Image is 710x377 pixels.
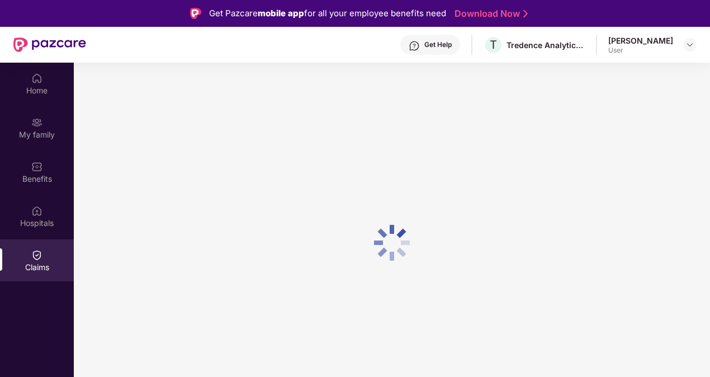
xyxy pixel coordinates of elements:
a: Download Now [455,8,524,20]
div: Tredence Analytics Solutions Private Limited [507,40,585,50]
img: svg+xml;base64,PHN2ZyBpZD0iSGVscC0zMngzMiIgeG1sbnM9Imh0dHA6Ly93d3cudzMub3JnLzIwMDAvc3ZnIiB3aWR0aD... [409,40,420,51]
img: svg+xml;base64,PHN2ZyBpZD0iRHJvcGRvd24tMzJ4MzIiIHhtbG5zPSJodHRwOi8vd3d3LnczLm9yZy8yMDAwL3N2ZyIgd2... [685,40,694,49]
img: svg+xml;base64,PHN2ZyBpZD0iSG9tZSIgeG1sbnM9Imh0dHA6Ly93d3cudzMub3JnLzIwMDAvc3ZnIiB3aWR0aD0iMjAiIG... [31,73,42,84]
div: Get Help [424,40,452,49]
div: User [608,46,673,55]
img: svg+xml;base64,PHN2ZyBpZD0iSG9zcGl0YWxzIiB4bWxucz0iaHR0cDovL3d3dy53My5vcmcvMjAwMC9zdmciIHdpZHRoPS... [31,205,42,216]
img: svg+xml;base64,PHN2ZyB3aWR0aD0iMjAiIGhlaWdodD0iMjAiIHZpZXdCb3g9IjAgMCAyMCAyMCIgZmlsbD0ibm9uZSIgeG... [31,117,42,128]
div: [PERSON_NAME] [608,35,673,46]
img: svg+xml;base64,PHN2ZyBpZD0iQmVuZWZpdHMiIHhtbG5zPSJodHRwOi8vd3d3LnczLm9yZy8yMDAwL3N2ZyIgd2lkdGg9Ij... [31,161,42,172]
img: Stroke [523,8,528,20]
img: svg+xml;base64,PHN2ZyBpZD0iQ2xhaW0iIHhtbG5zPSJodHRwOi8vd3d3LnczLm9yZy8yMDAwL3N2ZyIgd2lkdGg9IjIwIi... [31,249,42,261]
strong: mobile app [258,8,304,18]
img: New Pazcare Logo [13,37,86,52]
div: Get Pazcare for all your employee benefits need [209,7,446,20]
img: Logo [190,8,201,19]
span: T [490,38,497,51]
